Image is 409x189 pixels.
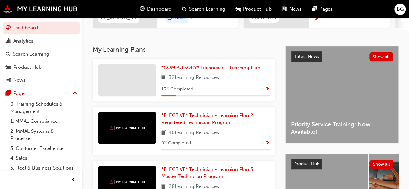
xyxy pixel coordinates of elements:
[394,4,406,15] button: BG
[369,52,393,61] button: Show all
[291,51,393,62] a: Latest NewsShow all
[161,166,254,180] span: *ELECTIVE* Technician - Learning Plan 3: Master Technician Program
[8,153,80,163] a: 4. Sales
[13,50,49,58] div: Search Learning
[307,3,338,16] a: pages-iconPages
[8,163,80,173] a: 5. Fleet & Business Solutions
[161,140,191,147] span: 0 % Completed
[161,129,166,137] span: book-icon
[319,5,333,13] span: Pages
[291,159,393,169] a: Product HubShow all
[177,3,231,16] a: search-iconSearch Learning
[13,77,26,84] div: News
[189,5,225,13] span: Search Learning
[265,141,270,146] span: Show Progress
[8,116,80,126] a: 1. MMAL Compliance
[3,48,80,60] a: Search Learning
[295,54,319,59] span: Latest News
[3,61,80,73] a: Product Hub
[161,112,254,126] span: *ELECTIVE* Technician - Learning Plan 2: Registered Technician Program
[169,74,219,82] span: 32 Learning Resources
[161,112,270,126] a: *ELECTIVE* Technician - Learning Plan 2: Registered Technician Program
[161,86,193,93] span: 13 % Completed
[289,5,302,13] span: News
[13,64,42,71] div: Product Hub
[8,99,80,116] a: 0. Training Schedules & Management
[182,5,187,13] span: search-icon
[397,5,404,13] span: BG
[93,46,275,53] h3: My Learning Plans
[3,74,80,86] a: News
[314,16,319,22] span: next-icon
[71,176,76,184] span: prev-icon
[291,121,393,135] span: Priority Service Training: Now Available!
[285,46,399,143] a: Latest NewsShow allPriority Service Training: Now Available!
[277,3,307,16] a: news-iconNews
[169,129,219,137] span: 46 Learning Resources
[243,5,272,13] span: Product Hub
[265,139,270,147] button: Show Progress
[135,3,177,16] a: guage-iconDashboard
[3,88,80,100] button: Pages
[73,89,77,98] span: up-icon
[265,87,270,92] span: Show Progress
[8,143,80,153] a: 3. Customer Excellence
[6,91,11,97] span: pages-icon
[109,126,145,130] img: mmal
[140,5,145,13] span: guage-icon
[13,90,27,97] div: Pages
[6,38,11,44] span: chart-icon
[265,85,270,93] button: Show Progress
[294,161,319,167] span: Product Hub
[370,160,394,169] button: Show all
[161,74,166,82] span: book-icon
[236,5,241,13] span: car-icon
[3,35,80,47] a: Analytics
[147,5,172,13] span: Dashboard
[190,15,195,20] span: next-icon
[13,37,33,45] div: Analytics
[6,25,11,31] span: guage-icon
[231,3,277,16] a: car-iconProduct Hub
[3,22,80,34] a: Dashboard
[6,78,11,83] span: news-icon
[161,65,264,70] span: *COMPULSORY* Technician - Learning Plan 1
[109,180,145,184] img: mmal
[161,166,270,180] a: *ELECTIVE* Technician - Learning Plan 3: Master Technician Program
[312,5,317,13] span: pages-icon
[282,5,287,13] span: news-icon
[3,5,78,13] img: mmal
[6,65,11,70] span: car-icon
[6,51,10,57] span: search-icon
[8,126,80,143] a: 2. MMAL Systems & Processes
[161,64,266,71] a: *COMPULSORY* Technician - Learning Plan 1
[3,21,80,88] button: DashboardAnalyticsSearch LearningProduct HubNews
